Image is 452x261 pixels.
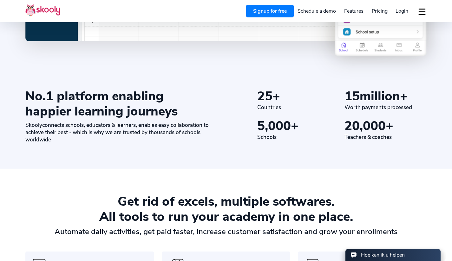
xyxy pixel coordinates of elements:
[344,89,427,104] div: million+
[25,4,60,16] img: Skooly
[340,6,368,16] a: Features
[25,89,212,119] div: No.1 platform enabling happier learning journeys
[246,5,294,17] a: Signup for free
[344,118,427,134] div: +
[25,194,427,209] div: Get rid of excels, multiple softwares.
[25,121,212,143] div: connects schools, educators & learners, enables easy collaboration to achieve their best - which ...
[257,88,272,105] span: 25
[368,6,392,16] a: Pricing
[25,209,427,224] div: All tools to run your academy in one place.
[257,134,339,141] div: Schools
[25,121,42,129] span: Skooly
[396,8,408,15] span: Login
[25,227,427,236] div: Automate daily activities, get paid faster, increase customer satisfaction and grow your enrollments
[294,6,340,16] a: Schedule a demo
[344,88,360,105] span: 15
[257,89,339,104] div: +
[372,8,388,15] span: Pricing
[257,118,339,134] div: +
[257,104,339,111] div: Countries
[344,117,386,134] span: 20,000
[257,117,291,134] span: 5,000
[391,6,412,16] a: Login
[417,4,427,19] button: dropdown menu
[344,104,427,111] div: Worth payments processed
[344,134,427,141] div: Teachers & coaches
